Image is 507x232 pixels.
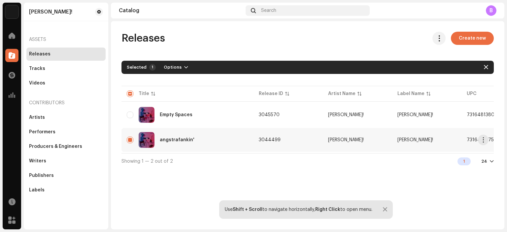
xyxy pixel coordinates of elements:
[29,144,82,149] div: Producers & Engineers
[139,90,149,97] div: Title
[457,157,471,165] div: 1
[26,169,106,182] re-m-nav-item: Publishers
[160,138,194,142] div: angstrafankin'
[261,8,276,13] span: Search
[328,138,387,142] span: Fank!
[26,183,106,197] re-m-nav-item: Labels
[259,90,283,97] div: Release ID
[164,61,182,74] span: Options
[29,51,51,57] div: Releases
[29,81,45,86] div: Videos
[158,62,193,73] button: Options
[26,95,106,111] re-a-nav-header: Contributors
[29,115,45,120] div: Artists
[315,207,340,212] strong: Right Click
[328,113,364,117] div: [PERSON_NAME]!
[486,5,496,16] div: B
[26,125,106,139] re-m-nav-item: Performers
[29,173,54,178] div: Publishers
[119,8,243,13] div: Catalog
[259,113,280,117] span: 3045570
[29,66,45,71] div: Tracks
[26,48,106,61] re-m-nav-item: Releases
[328,90,355,97] div: Artist Name
[29,9,72,15] div: Fank!
[26,154,106,168] re-m-nav-item: Writers
[259,138,281,142] span: 3044499
[459,32,486,45] span: Create new
[121,159,173,164] span: Showing 1 — 2 out of 2
[160,113,192,117] div: Empty Spaces
[139,132,154,148] img: 1ff1b90c-1c7e-461d-919b-3145c394b573
[127,65,147,70] div: Selected
[139,107,154,123] img: 8e80f17e-72e3-414c-a8ec-7e0ca6d767dd
[149,64,156,71] div: 1
[397,90,424,97] div: Label Name
[26,62,106,75] re-m-nav-item: Tracks
[26,111,106,124] re-m-nav-item: Artists
[29,158,46,164] div: Writers
[29,187,45,193] div: Labels
[233,207,262,212] strong: Shift + Scroll
[26,32,106,48] re-a-nav-header: Assets
[26,77,106,90] re-m-nav-item: Videos
[5,5,18,18] img: 4d355f5d-9311-46a2-b30d-525bdb8252bf
[328,113,387,117] span: Fank!
[328,138,364,142] div: [PERSON_NAME]!
[481,159,487,164] div: 24
[225,207,372,212] div: Use to navigate horizontally, to open menu.
[467,138,502,142] span: 7316481375128
[467,113,502,117] span: 7316481380122
[397,138,433,142] span: Fank!
[29,129,55,135] div: Performers
[397,113,433,117] span: Fank!
[451,32,494,45] button: Create new
[121,32,165,45] span: Releases
[26,140,106,153] re-m-nav-item: Producers & Engineers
